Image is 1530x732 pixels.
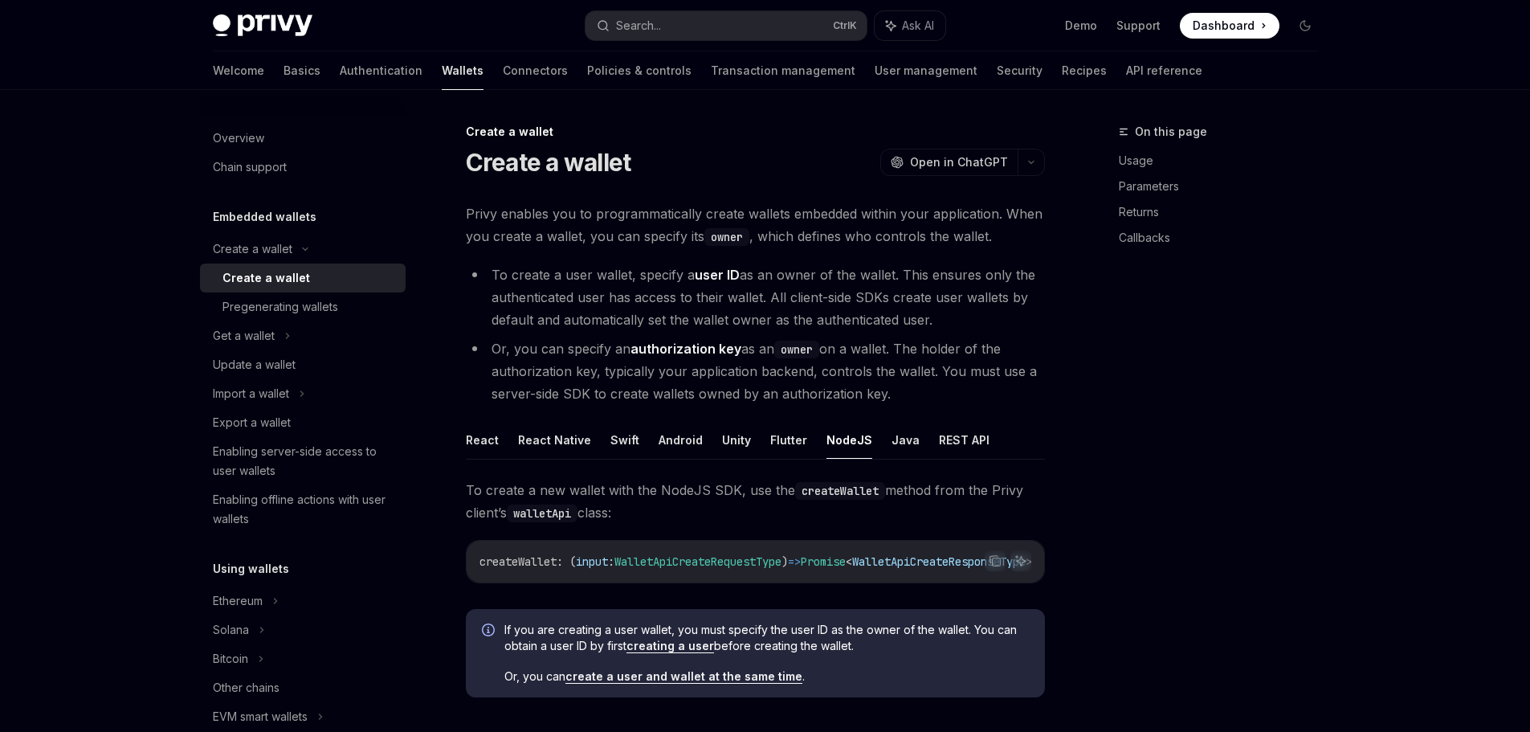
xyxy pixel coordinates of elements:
a: Wallets [442,51,483,90]
div: Export a wallet [213,413,291,432]
button: Java [891,421,920,459]
div: Enabling server-side access to user wallets [213,442,396,481]
div: Get a wallet [213,326,275,346]
button: React [466,421,499,459]
button: React Native [518,421,591,459]
span: WalletApiCreateRequestType [614,554,781,569]
div: Solana [213,620,249,640]
div: EVM smart wallets [213,707,308,726]
a: Chain support [200,153,406,182]
div: Enabling offline actions with user wallets [213,490,396,529]
button: REST API [939,421,989,459]
a: Policies & controls [587,51,692,90]
a: Demo [1065,18,1097,34]
span: createWallet [479,554,557,569]
a: create a user and wallet at the same time [565,669,802,684]
a: Recipes [1062,51,1107,90]
span: > [1026,554,1032,569]
li: To create a user wallet, specify a as an owner of the wallet. This ensures only the authenticated... [466,264,1045,331]
a: creating a user [626,639,714,653]
a: Export a wallet [200,408,406,437]
code: createWallet [795,482,885,500]
svg: Info [482,624,498,640]
a: Callbacks [1119,225,1331,251]
span: ) [781,554,788,569]
span: : [608,554,614,569]
button: Unity [722,421,751,459]
button: Ask AI [875,11,945,40]
span: On this page [1135,122,1207,141]
button: Android [659,421,703,459]
span: : ( [557,554,576,569]
span: < [846,554,852,569]
div: Other chains [213,678,279,697]
a: Connectors [503,51,568,90]
button: Flutter [770,421,807,459]
code: owner [774,341,819,358]
div: Search... [616,16,661,35]
button: Search...CtrlK [585,11,867,40]
button: Open in ChatGPT [880,149,1018,176]
div: Update a wallet [213,355,296,374]
div: Import a wallet [213,384,289,403]
span: => [788,554,801,569]
div: Overview [213,129,264,148]
div: Create a wallet [466,124,1045,140]
span: Or, you can . [504,669,1029,685]
div: Pregenerating wallets [222,297,338,317]
li: Or, you can specify an as an on a wallet. The holder of the authorization key, typically your app... [466,337,1045,405]
a: Returns [1119,199,1331,225]
a: Authentication [340,51,422,90]
span: WalletApiCreateResponseType [852,554,1026,569]
button: NodeJS [826,421,872,459]
a: Dashboard [1180,13,1279,39]
button: Ask AI [1010,550,1031,571]
strong: user ID [695,267,740,283]
button: Copy the contents from the code block [985,550,1006,571]
img: dark logo [213,14,312,37]
h5: Using wallets [213,559,289,579]
a: Enabling offline actions with user wallets [200,485,406,534]
a: Security [997,51,1042,90]
span: Open in ChatGPT [910,154,1008,170]
div: Chain support [213,157,287,177]
a: Transaction management [711,51,855,90]
a: Update a wallet [200,350,406,379]
a: Welcome [213,51,264,90]
button: Swift [610,421,639,459]
code: walletApi [507,505,577,522]
div: Bitcoin [213,649,248,669]
a: Parameters [1119,174,1331,199]
span: input [576,554,608,569]
span: Dashboard [1193,18,1255,34]
a: Support [1116,18,1161,34]
div: Create a wallet [213,239,292,259]
span: If you are creating a user wallet, you must specify the user ID as the owner of the wallet. You c... [504,622,1029,654]
code: owner [704,228,749,246]
h5: Embedded wallets [213,207,316,227]
a: Enabling server-side access to user wallets [200,437,406,485]
a: User management [875,51,977,90]
a: Overview [200,124,406,153]
span: Ctrl K [833,19,857,32]
button: Toggle dark mode [1292,13,1318,39]
span: Ask AI [902,18,934,34]
div: Create a wallet [222,268,310,288]
div: Ethereum [213,591,263,611]
a: Usage [1119,148,1331,174]
a: Other chains [200,673,406,702]
strong: authorization key [630,341,741,357]
a: Create a wallet [200,264,406,292]
a: Basics [284,51,320,90]
span: Promise [801,554,846,569]
span: Privy enables you to programmatically create wallets embedded within your application. When you c... [466,202,1045,247]
span: To create a new wallet with the NodeJS SDK, use the method from the Privy client’s class: [466,479,1045,524]
h1: Create a wallet [466,148,631,177]
a: Pregenerating wallets [200,292,406,321]
a: API reference [1126,51,1202,90]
